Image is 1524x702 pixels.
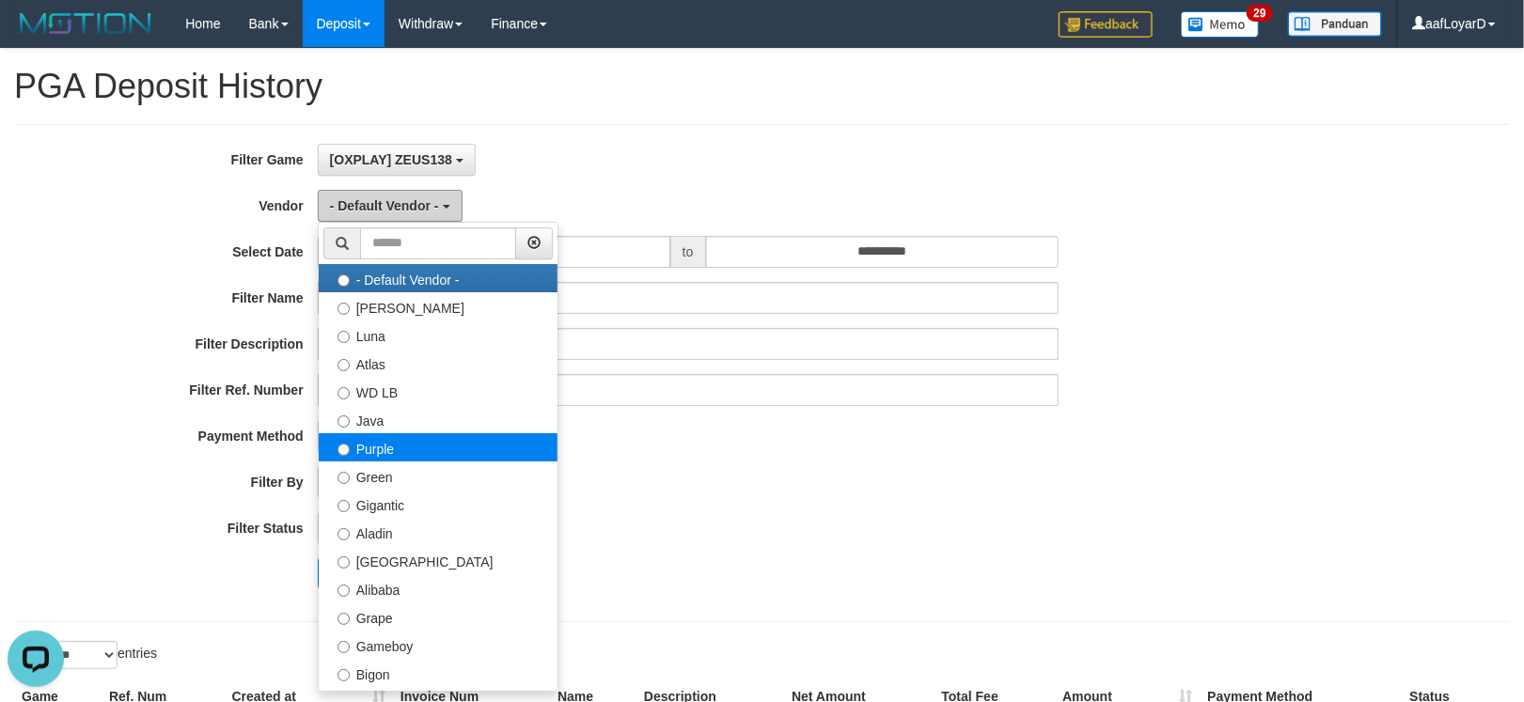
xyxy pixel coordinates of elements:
input: Purple [338,444,350,456]
label: Luna [319,320,558,349]
h1: PGA Deposit History [14,68,1510,105]
span: [OXPLAY] ZEUS138 [330,152,452,167]
button: Open LiveChat chat widget [8,8,64,64]
input: Alibaba [338,585,350,597]
label: Java [319,405,558,433]
select: Showentries [47,641,118,669]
input: WD LB [338,387,350,399]
img: panduan.png [1288,11,1382,37]
input: - Default Vendor - [338,274,350,287]
label: - Default Vendor - [319,264,558,292]
input: Gameboy [338,641,350,653]
span: 29 [1247,5,1272,22]
img: Feedback.jpg [1059,11,1153,38]
span: - Default Vendor - [330,198,439,213]
input: Gigantic [338,500,350,512]
label: Bigon [319,659,558,687]
label: Purple [319,433,558,461]
label: Aladin [319,518,558,546]
label: WD LB [319,377,558,405]
label: [GEOGRAPHIC_DATA] [319,546,558,574]
label: Gigantic [319,490,558,518]
input: Java [338,415,350,428]
input: Atlas [338,359,350,371]
input: Grape [338,613,350,625]
label: Alibaba [319,574,558,602]
img: MOTION_logo.png [14,9,157,38]
button: [OXPLAY] ZEUS138 [318,144,476,176]
label: Grape [319,602,558,631]
input: Bigon [338,669,350,681]
label: Atlas [319,349,558,377]
button: - Default Vendor - [318,190,463,222]
label: [PERSON_NAME] [319,292,558,320]
input: Green [338,472,350,484]
label: Gameboy [319,631,558,659]
span: to [670,236,706,268]
input: Aladin [338,528,350,540]
label: Show entries [14,641,157,669]
label: Green [319,461,558,490]
img: Button%20Memo.svg [1181,11,1260,38]
input: [GEOGRAPHIC_DATA] [338,556,350,569]
input: [PERSON_NAME] [338,303,350,315]
input: Luna [338,331,350,343]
